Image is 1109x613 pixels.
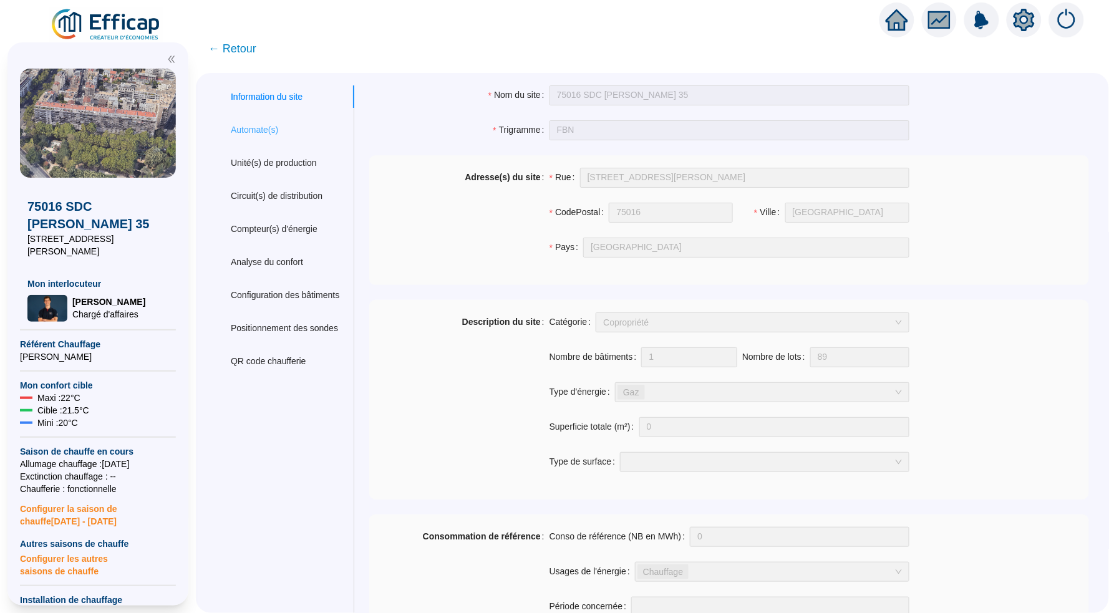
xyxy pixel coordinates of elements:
[811,348,909,367] input: Nombre de lots
[20,350,176,363] span: [PERSON_NAME]
[20,338,176,350] span: Référent Chauffage
[550,382,615,402] label: Type d'énergie
[640,418,909,437] input: Superficie totale (m²)
[231,289,339,302] div: Configuration des bâtiments
[550,120,909,140] input: Trigramme
[1049,2,1084,37] img: alerts
[642,348,737,367] input: Nombre de bâtiments
[886,9,908,31] span: home
[208,40,256,57] span: ← Retour
[20,458,176,470] span: Allumage chauffage : [DATE]
[603,313,901,332] span: Copropriété
[20,445,176,458] span: Saison de chauffe en cours
[231,355,306,368] div: QR code chaufferie
[20,550,176,577] span: Configurer les autres saisons de chauffe
[72,308,145,321] span: Chargé d'affaires
[928,9,951,31] span: fund
[550,203,609,223] label: CodePostal
[50,7,163,42] img: efficap energie logo
[580,168,909,188] input: Rue
[465,172,540,182] strong: Adresse(s) du site
[20,495,176,528] span: Configurer la saison de chauffe [DATE] - [DATE]
[231,90,303,104] div: Information du site
[1013,9,1035,31] span: setting
[742,347,810,367] label: Nombre de lots
[609,203,733,223] input: CodePostal
[231,223,317,236] div: Compteur(s) d'énergie
[964,2,999,37] img: alerts
[231,190,322,203] div: Circuit(s) de distribution
[550,417,639,437] label: Superficie totale (m²)
[27,233,168,258] span: [STREET_ADDRESS][PERSON_NAME]
[20,483,176,495] span: Chaufferie : fonctionnelle
[493,120,550,140] label: Trigramme
[231,123,278,137] div: Automate(s)
[643,565,683,579] span: Chauffage
[72,296,145,308] span: [PERSON_NAME]
[550,347,642,367] label: Nombre de bâtiments
[37,404,89,417] span: Cible : 21.5 °C
[690,528,908,546] input: Conso de référence (NB en MWh)
[550,85,909,105] input: Nom du site
[423,531,541,541] strong: Consommation de référence
[37,392,80,404] span: Maxi : 22 °C
[550,452,621,472] label: Type de surface
[550,527,690,547] label: Conso de référence (NB en MWh)
[231,157,317,170] div: Unité(s) de production
[20,379,176,392] span: Mon confort cible
[754,203,785,223] label: Ville
[20,594,176,606] span: Installation de chauffage
[20,470,176,483] span: Exctinction chauffage : --
[231,256,303,269] div: Analyse du confort
[167,55,176,64] span: double-left
[785,203,909,223] input: Ville
[550,238,583,258] label: Pays
[27,295,67,322] img: Chargé d'affaires
[623,385,639,399] span: Gaz
[550,168,580,188] label: Rue
[637,564,689,579] span: Chauffage
[583,238,909,258] input: Pays
[27,198,168,233] span: 75016 SDC [PERSON_NAME] 35
[488,85,550,105] label: Nom du site
[550,312,596,332] label: Catégorie
[462,317,541,327] strong: Description du site
[20,538,176,550] span: Autres saisons de chauffe
[550,562,635,582] label: Usages de l'énergie:
[617,385,645,400] span: Gaz
[27,278,168,290] span: Mon interlocuteur
[231,322,338,335] div: Positionnement des sondes
[37,417,78,429] span: Mini : 20 °C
